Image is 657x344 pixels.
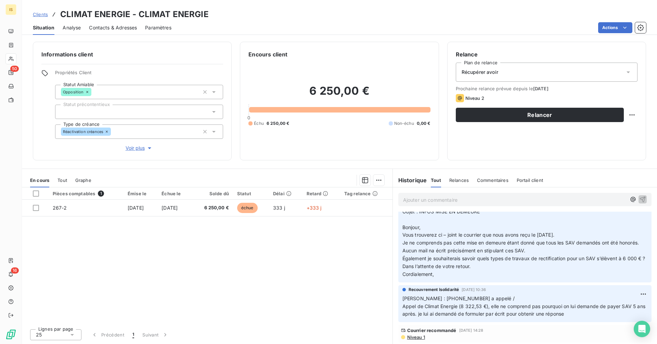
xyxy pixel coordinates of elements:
[98,190,104,197] span: 1
[598,22,632,33] button: Actions
[477,177,508,183] span: Commentaires
[128,191,153,196] div: Émise le
[5,329,16,340] img: Logo LeanPay
[128,328,138,342] button: 1
[462,69,498,76] span: Récupérer avoir
[394,120,414,127] span: Non-échu
[10,66,19,72] span: 50
[248,84,430,105] h2: 6 250,00 €
[409,287,459,293] span: Recouvrement Isolidarité
[89,24,137,31] span: Contacts & Adresses
[162,191,188,196] div: Échue le
[237,191,265,196] div: Statut
[128,205,144,211] span: [DATE]
[126,145,153,151] span: Voir plus
[237,203,258,213] span: échue
[91,89,97,95] input: Ajouter une valeur
[407,328,456,333] span: Courrier recommandé
[61,109,66,115] input: Ajouter une valeur
[36,331,42,338] span: 25
[465,95,484,101] span: Niveau 2
[459,328,484,332] span: [DATE] 14:28
[407,334,425,340] span: Niveau 1
[41,50,223,58] h6: Informations client
[402,185,645,277] span: De : [EMAIL_ADDRESS][DOMAIN_NAME] <[EMAIL_ADDRESS][DOMAIN_NAME]> Envoyé : [DATE] 11:52 À : Recouv...
[138,328,173,342] button: Suivant
[111,129,116,135] input: Ajouter une valeur
[307,205,322,211] span: +333 j
[162,205,178,211] span: [DATE]
[393,176,427,184] h6: Historique
[53,205,67,211] span: 267-2
[57,177,67,183] span: Tout
[63,90,84,94] span: Opposition
[431,177,441,183] span: Tout
[145,24,171,31] span: Paramètres
[456,86,637,91] span: Prochaine relance prévue depuis le
[533,86,549,91] span: [DATE]
[273,205,285,211] span: 333 j
[30,177,49,183] span: En cours
[273,191,298,196] div: Délai
[456,50,637,58] h6: Relance
[254,120,264,127] span: Échu
[55,144,223,152] button: Voir plus
[33,24,54,31] span: Situation
[87,328,128,342] button: Précédent
[75,177,91,183] span: Graphe
[247,115,250,120] span: 0
[634,321,650,337] div: Open Intercom Messenger
[307,191,336,196] div: Retard
[344,191,388,196] div: Tag relance
[456,108,624,122] button: Relancer
[196,204,229,211] span: 6 250,00 €
[248,50,287,58] h6: Encours client
[55,70,223,79] span: Propriétés Client
[5,4,16,15] div: IS
[5,67,16,78] a: 50
[63,24,81,31] span: Analyse
[402,295,647,317] span: [PERSON_NAME] : [PHONE_NUMBER] a appelé / Appel de Climat Energie (8 322,53 €), elle ne comprend ...
[462,288,486,292] span: [DATE] 10:36
[196,191,229,196] div: Solde dû
[53,190,119,197] div: Pièces comptables
[33,11,48,18] a: Clients
[63,130,103,134] span: Réactivation créances
[417,120,430,127] span: 0,00 €
[33,12,48,17] span: Clients
[449,177,469,183] span: Relances
[11,267,19,274] span: 16
[60,8,209,21] h3: CLIMAT ENERGIE - CLIMAT ENERGIE
[267,120,289,127] span: 6 250,00 €
[517,177,543,183] span: Portail client
[132,331,134,338] span: 1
